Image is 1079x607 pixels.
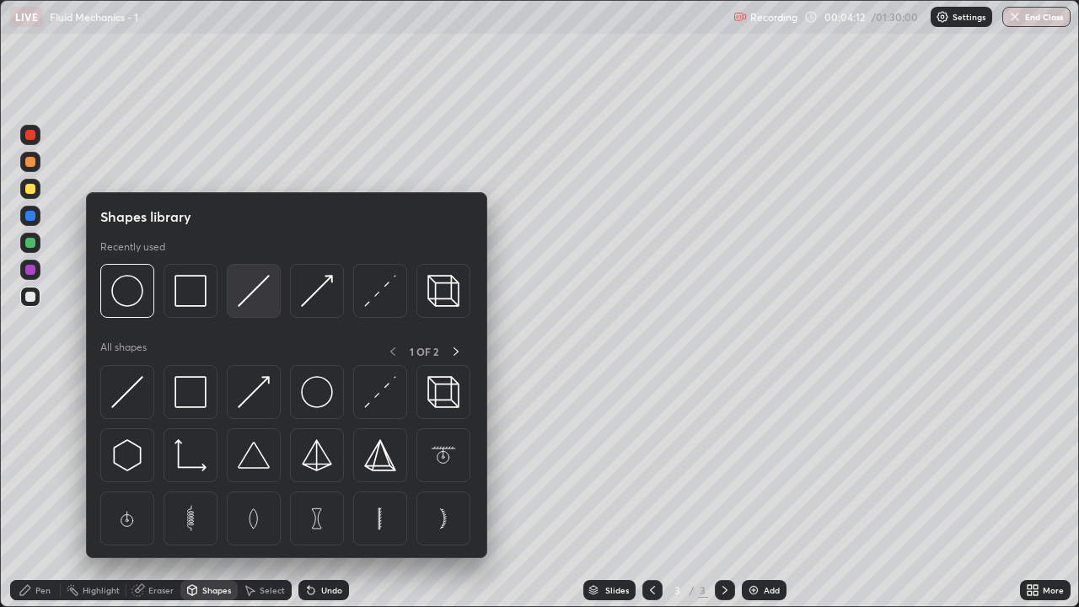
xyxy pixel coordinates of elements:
[111,439,143,471] img: svg+xml;charset=utf-8,%3Csvg%20xmlns%3D%22http%3A%2F%2Fwww.w3.org%2F2000%2Fsvg%22%20width%3D%2230...
[669,585,686,595] div: 3
[148,586,174,594] div: Eraser
[764,586,780,594] div: Add
[100,240,165,254] p: Recently used
[174,275,207,307] img: svg+xml;charset=utf-8,%3Csvg%20xmlns%3D%22http%3A%2F%2Fwww.w3.org%2F2000%2Fsvg%22%20width%3D%2234...
[301,502,333,534] img: svg+xml;charset=utf-8,%3Csvg%20xmlns%3D%22http%3A%2F%2Fwww.w3.org%2F2000%2Fsvg%22%20width%3D%2265...
[238,376,270,408] img: svg+xml;charset=utf-8,%3Csvg%20xmlns%3D%22http%3A%2F%2Fwww.w3.org%2F2000%2Fsvg%22%20width%3D%2230...
[301,439,333,471] img: svg+xml;charset=utf-8,%3Csvg%20xmlns%3D%22http%3A%2F%2Fwww.w3.org%2F2000%2Fsvg%22%20width%3D%2234...
[427,439,459,471] img: svg+xml;charset=utf-8,%3Csvg%20xmlns%3D%22http%3A%2F%2Fwww.w3.org%2F2000%2Fsvg%22%20width%3D%2265...
[301,275,333,307] img: svg+xml;charset=utf-8,%3Csvg%20xmlns%3D%22http%3A%2F%2Fwww.w3.org%2F2000%2Fsvg%22%20width%3D%2230...
[750,11,797,24] p: Recording
[410,345,438,358] p: 1 OF 2
[953,13,985,21] p: Settings
[1002,7,1071,27] button: End Class
[50,10,138,24] p: Fluid Mechanics - 1
[238,275,270,307] img: svg+xml;charset=utf-8,%3Csvg%20xmlns%3D%22http%3A%2F%2Fwww.w3.org%2F2000%2Fsvg%22%20width%3D%2230...
[427,275,459,307] img: svg+xml;charset=utf-8,%3Csvg%20xmlns%3D%22http%3A%2F%2Fwww.w3.org%2F2000%2Fsvg%22%20width%3D%2235...
[238,439,270,471] img: svg+xml;charset=utf-8,%3Csvg%20xmlns%3D%22http%3A%2F%2Fwww.w3.org%2F2000%2Fsvg%22%20width%3D%2238...
[174,439,207,471] img: svg+xml;charset=utf-8,%3Csvg%20xmlns%3D%22http%3A%2F%2Fwww.w3.org%2F2000%2Fsvg%22%20width%3D%2233...
[1043,586,1064,594] div: More
[111,502,143,534] img: svg+xml;charset=utf-8,%3Csvg%20xmlns%3D%22http%3A%2F%2Fwww.w3.org%2F2000%2Fsvg%22%20width%3D%2265...
[100,207,191,227] h5: Shapes library
[174,376,207,408] img: svg+xml;charset=utf-8,%3Csvg%20xmlns%3D%22http%3A%2F%2Fwww.w3.org%2F2000%2Fsvg%22%20width%3D%2234...
[690,585,695,595] div: /
[698,583,708,598] div: 3
[174,502,207,534] img: svg+xml;charset=utf-8,%3Csvg%20xmlns%3D%22http%3A%2F%2Fwww.w3.org%2F2000%2Fsvg%22%20width%3D%2265...
[747,583,760,597] img: add-slide-button
[321,586,342,594] div: Undo
[733,10,747,24] img: recording.375f2c34.svg
[111,376,143,408] img: svg+xml;charset=utf-8,%3Csvg%20xmlns%3D%22http%3A%2F%2Fwww.w3.org%2F2000%2Fsvg%22%20width%3D%2230...
[83,586,120,594] div: Highlight
[15,10,38,24] p: LIVE
[364,439,396,471] img: svg+xml;charset=utf-8,%3Csvg%20xmlns%3D%22http%3A%2F%2Fwww.w3.org%2F2000%2Fsvg%22%20width%3D%2234...
[936,10,949,24] img: class-settings-icons
[427,376,459,408] img: svg+xml;charset=utf-8,%3Csvg%20xmlns%3D%22http%3A%2F%2Fwww.w3.org%2F2000%2Fsvg%22%20width%3D%2235...
[605,586,629,594] div: Slides
[202,586,231,594] div: Shapes
[364,376,396,408] img: svg+xml;charset=utf-8,%3Csvg%20xmlns%3D%22http%3A%2F%2Fwww.w3.org%2F2000%2Fsvg%22%20width%3D%2230...
[364,275,396,307] img: svg+xml;charset=utf-8,%3Csvg%20xmlns%3D%22http%3A%2F%2Fwww.w3.org%2F2000%2Fsvg%22%20width%3D%2230...
[100,341,147,362] p: All shapes
[35,586,51,594] div: Pen
[301,376,333,408] img: svg+xml;charset=utf-8,%3Csvg%20xmlns%3D%22http%3A%2F%2Fwww.w3.org%2F2000%2Fsvg%22%20width%3D%2236...
[260,586,285,594] div: Select
[364,502,396,534] img: svg+xml;charset=utf-8,%3Csvg%20xmlns%3D%22http%3A%2F%2Fwww.w3.org%2F2000%2Fsvg%22%20width%3D%2265...
[1008,10,1022,24] img: end-class-cross
[427,502,459,534] img: svg+xml;charset=utf-8,%3Csvg%20xmlns%3D%22http%3A%2F%2Fwww.w3.org%2F2000%2Fsvg%22%20width%3D%2265...
[238,502,270,534] img: svg+xml;charset=utf-8,%3Csvg%20xmlns%3D%22http%3A%2F%2Fwww.w3.org%2F2000%2Fsvg%22%20width%3D%2265...
[111,275,143,307] img: svg+xml;charset=utf-8,%3Csvg%20xmlns%3D%22http%3A%2F%2Fwww.w3.org%2F2000%2Fsvg%22%20width%3D%2236...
